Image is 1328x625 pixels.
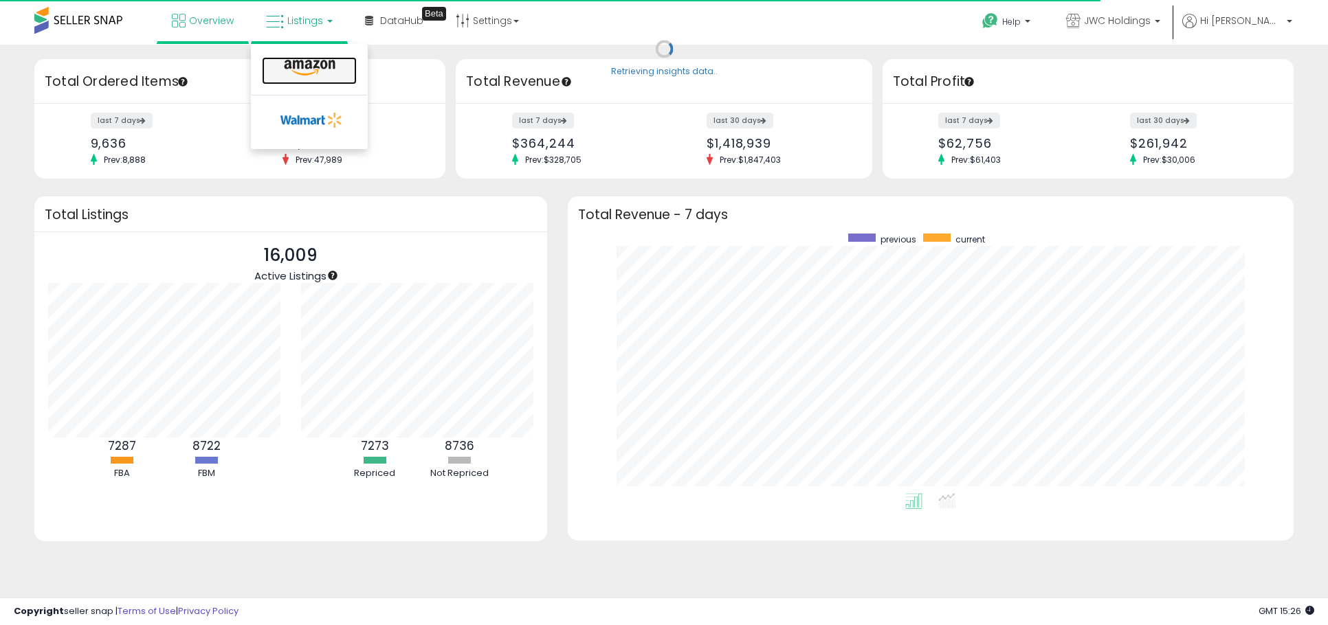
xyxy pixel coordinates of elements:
strong: Copyright [14,604,64,617]
div: Tooltip anchor [963,76,975,88]
a: Terms of Use [118,604,176,617]
div: Tooltip anchor [177,76,189,88]
span: Active Listings [254,269,327,283]
div: 9,636 [91,136,230,150]
b: 8722 [192,437,221,454]
span: Listings [287,14,323,27]
div: $1,418,939 [707,136,848,150]
label: last 7 days [512,113,574,128]
div: $62,756 [938,136,1078,150]
h3: Total Revenue - 7 days [578,209,1283,220]
h3: Total Listings [45,209,537,220]
div: Not Repriced [418,467,500,480]
span: Prev: $30,006 [1136,154,1202,166]
div: Tooltip anchor [422,7,446,21]
label: last 7 days [938,113,1000,128]
label: last 7 days [91,113,153,128]
span: Prev: $1,847,403 [713,154,788,166]
span: Prev: 8,888 [97,154,153,166]
label: last 30 days [1130,113,1197,128]
div: 38,246 [283,136,422,150]
div: FBM [165,467,247,480]
div: Repriced [333,467,416,480]
div: seller snap | | [14,605,239,618]
span: Prev: $61,403 [944,154,1008,166]
h3: Total Profit [893,72,1283,91]
span: current [955,234,985,245]
a: Hi [PERSON_NAME] [1182,14,1292,45]
p: 16,009 [254,242,327,269]
b: 7273 [361,437,389,454]
b: 7287 [108,437,136,454]
div: Retrieving insights data.. [611,66,718,78]
span: Prev: $328,705 [518,154,588,166]
span: JWC Holdings [1084,14,1151,27]
span: Prev: 47,989 [289,154,349,166]
div: Tooltip anchor [560,76,573,88]
span: Hi [PERSON_NAME] [1200,14,1283,27]
div: FBA [80,467,163,480]
h3: Total Revenue [466,72,862,91]
span: Help [1002,16,1021,27]
span: 2025-10-7 15:26 GMT [1259,604,1314,617]
span: previous [881,234,916,245]
label: last 30 days [707,113,773,128]
a: Privacy Policy [178,604,239,617]
h3: Total Ordered Items [45,72,435,91]
span: DataHub [380,14,423,27]
span: Overview [189,14,234,27]
b: 8736 [445,437,474,454]
i: Get Help [982,12,999,30]
a: Help [971,2,1044,45]
div: Tooltip anchor [327,269,339,282]
div: $364,244 [512,136,654,150]
div: $261,942 [1130,136,1270,150]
